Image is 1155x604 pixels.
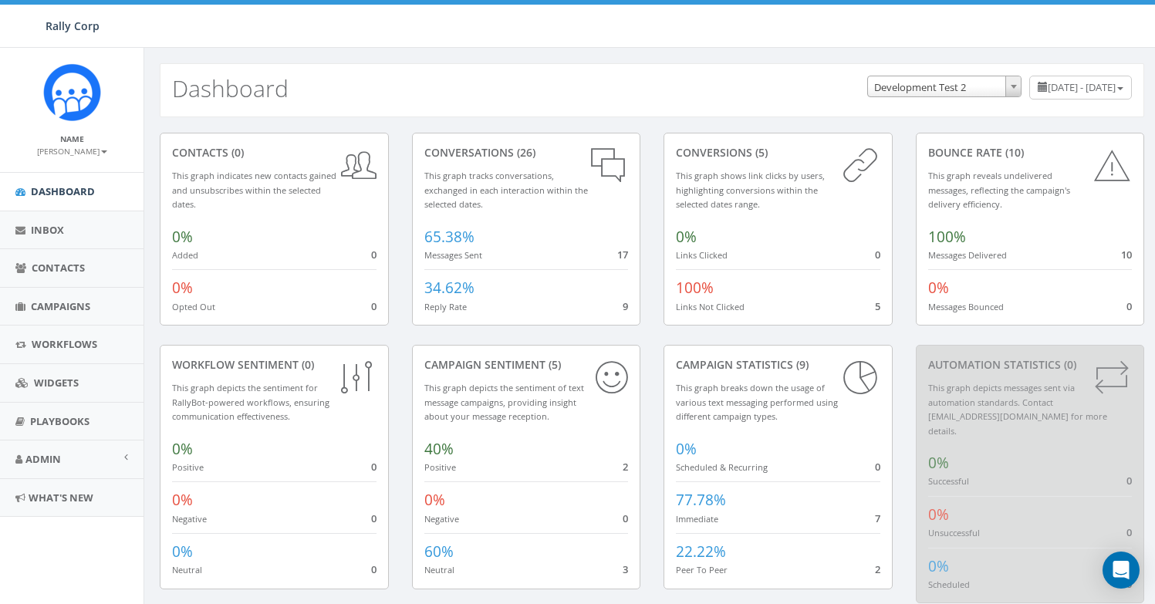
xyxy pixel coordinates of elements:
[424,170,588,210] small: This graph tracks conversations, exchanged in each interaction within the selected dates.
[676,170,825,210] small: This graph shows link clicks by users, highlighting conversions within the selected dates range.
[34,376,79,390] span: Widgets
[37,146,107,157] small: [PERSON_NAME]
[1048,80,1116,94] span: [DATE] - [DATE]
[676,439,697,459] span: 0%
[30,414,89,428] span: Playbooks
[371,562,377,576] span: 0
[424,439,454,459] span: 40%
[545,357,561,372] span: (5)
[676,278,714,298] span: 100%
[172,278,193,298] span: 0%
[793,357,809,372] span: (9)
[1126,577,1132,591] span: 0
[424,249,482,261] small: Messages Sent
[928,527,980,538] small: Unsuccessful
[623,299,628,313] span: 9
[172,439,193,459] span: 0%
[1126,525,1132,539] span: 0
[46,19,100,33] span: Rally Corp
[676,382,838,422] small: This graph breaks down the usage of various text messaging performed using different campaign types.
[31,184,95,198] span: Dashboard
[514,145,535,160] span: (26)
[1121,248,1132,262] span: 10
[172,170,336,210] small: This graph indicates new contacts gained and unsubscribes within the selected dates.
[928,475,969,487] small: Successful
[868,76,1021,98] span: Development Test 2
[172,382,329,422] small: This graph depicts the sentiment for RallyBot-powered workflows, ensuring communication effective...
[623,511,628,525] span: 0
[875,299,880,313] span: 5
[875,248,880,262] span: 0
[867,76,1022,97] span: Development Test 2
[172,513,207,525] small: Negative
[928,504,949,525] span: 0%
[1002,145,1024,160] span: (10)
[37,143,107,157] a: [PERSON_NAME]
[172,76,289,101] h2: Dashboard
[424,227,474,247] span: 65.38%
[228,145,244,160] span: (0)
[172,461,204,473] small: Positive
[371,299,377,313] span: 0
[676,490,726,510] span: 77.78%
[928,145,1133,160] div: Bounce Rate
[424,145,629,160] div: conversations
[371,248,377,262] span: 0
[424,278,474,298] span: 34.62%
[43,63,101,121] img: Icon_1.png
[928,170,1070,210] small: This graph reveals undelivered messages, reflecting the campaign's delivery efficiency.
[676,145,880,160] div: conversions
[60,133,84,144] small: Name
[299,357,314,372] span: (0)
[172,227,193,247] span: 0%
[928,301,1004,312] small: Messages Bounced
[424,301,467,312] small: Reply Rate
[424,461,456,473] small: Positive
[1126,299,1132,313] span: 0
[623,562,628,576] span: 3
[928,556,949,576] span: 0%
[371,511,377,525] span: 0
[676,357,880,373] div: Campaign Statistics
[25,452,61,466] span: Admin
[424,564,454,575] small: Neutral
[928,579,970,590] small: Scheduled
[172,301,215,312] small: Opted Out
[172,542,193,562] span: 0%
[1103,552,1140,589] div: Open Intercom Messenger
[424,542,454,562] span: 60%
[676,461,768,473] small: Scheduled & Recurring
[676,249,728,261] small: Links Clicked
[928,382,1107,437] small: This graph depicts messages sent via automation standards. Contact [EMAIL_ADDRESS][DOMAIN_NAME] f...
[623,460,628,474] span: 2
[875,562,880,576] span: 2
[752,145,768,160] span: (5)
[424,513,459,525] small: Negative
[31,223,64,237] span: Inbox
[29,491,93,504] span: What's New
[676,542,726,562] span: 22.22%
[875,460,880,474] span: 0
[875,511,880,525] span: 7
[32,261,85,275] span: Contacts
[676,513,718,525] small: Immediate
[928,453,949,473] span: 0%
[676,227,697,247] span: 0%
[424,382,584,422] small: This graph depicts the sentiment of text message campaigns, providing insight about your message ...
[172,249,198,261] small: Added
[172,564,202,575] small: Neutral
[928,249,1007,261] small: Messages Delivered
[172,490,193,510] span: 0%
[32,337,97,351] span: Workflows
[371,460,377,474] span: 0
[928,278,949,298] span: 0%
[424,357,629,373] div: Campaign Sentiment
[617,248,628,262] span: 17
[424,490,445,510] span: 0%
[172,145,377,160] div: contacts
[1061,357,1076,372] span: (0)
[676,564,728,575] small: Peer To Peer
[172,357,377,373] div: Workflow Sentiment
[676,301,745,312] small: Links Not Clicked
[31,299,90,313] span: Campaigns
